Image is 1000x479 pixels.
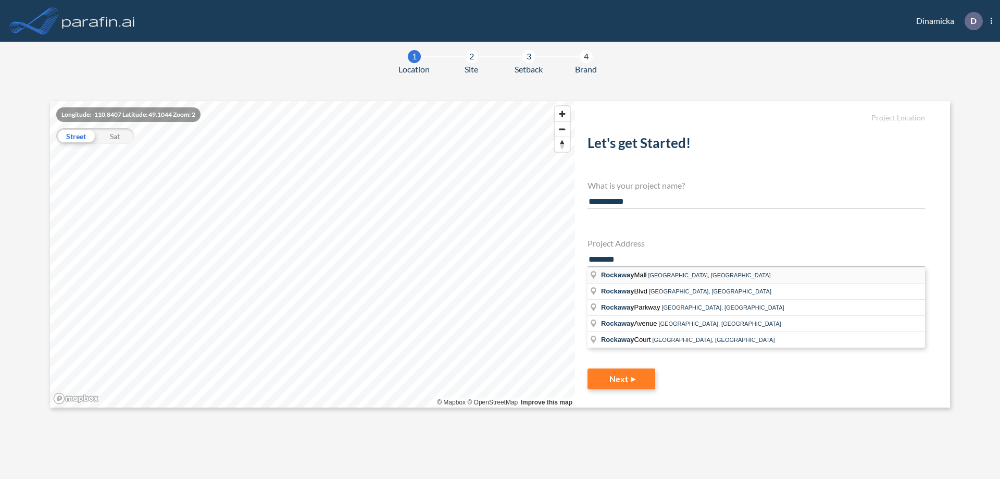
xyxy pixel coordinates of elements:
button: Zoom in [555,106,570,121]
a: Mapbox [437,399,466,406]
span: Rockaway [601,287,634,295]
span: Rockaway [601,336,634,343]
span: Mall [601,271,648,279]
span: Parkway [601,303,661,311]
div: 4 [580,50,593,63]
button: Zoom out [555,121,570,137]
h4: What is your project name? [587,180,925,190]
p: D [970,16,977,26]
div: 2 [465,50,478,63]
span: [GEOGRAPHIC_DATA], [GEOGRAPHIC_DATA] [649,288,771,294]
a: OpenStreetMap [467,399,518,406]
a: Improve this map [521,399,572,406]
span: [GEOGRAPHIC_DATA], [GEOGRAPHIC_DATA] [652,337,774,343]
span: Rockaway [601,303,634,311]
div: 1 [408,50,421,63]
span: [GEOGRAPHIC_DATA], [GEOGRAPHIC_DATA] [658,321,781,327]
span: Court [601,336,652,343]
span: Location [398,63,430,76]
h4: Project Address [587,238,925,248]
a: Mapbox homepage [53,392,99,404]
span: Avenue [601,320,658,327]
div: Longitude: -110.8407 Latitude: 49.1044 Zoom: 2 [56,107,201,122]
span: [GEOGRAPHIC_DATA], [GEOGRAPHIC_DATA] [661,304,784,311]
div: Sat [95,128,134,144]
h5: Project Location [587,114,925,122]
span: [GEOGRAPHIC_DATA], [GEOGRAPHIC_DATA] [648,272,770,278]
span: Brand [575,63,597,76]
h2: Let's get Started! [587,135,925,155]
div: Street [56,128,95,144]
img: logo [60,10,137,31]
span: Rockaway [601,320,634,327]
div: Dinamicka [901,12,992,30]
span: Site [465,63,478,76]
button: Reset bearing to north [555,137,570,152]
span: Zoom out [555,122,570,137]
span: Blvd [601,287,649,295]
span: Setback [515,63,543,76]
canvas: Map [50,101,575,408]
span: Rockaway [601,271,634,279]
button: Next [587,369,655,389]
div: 3 [522,50,535,63]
